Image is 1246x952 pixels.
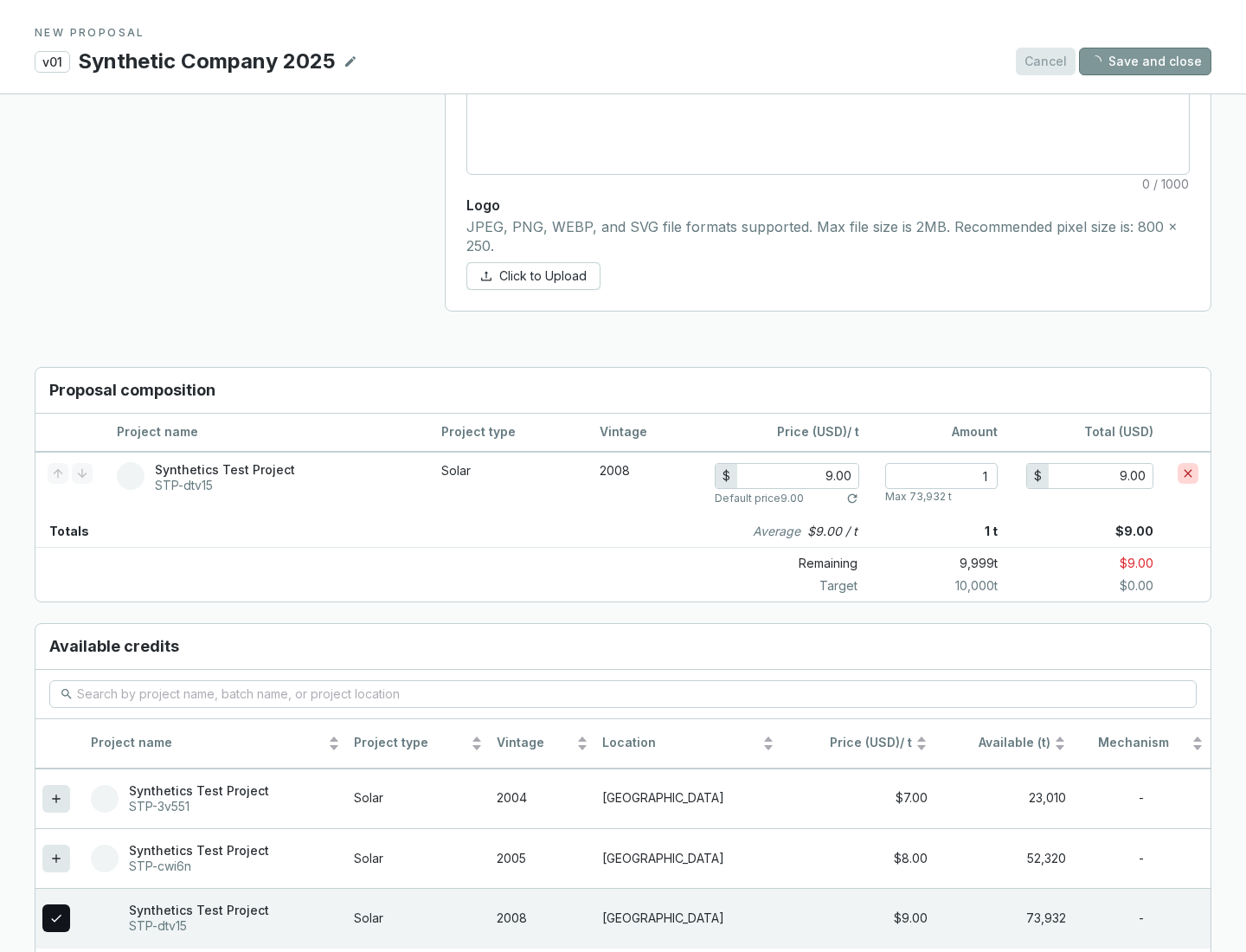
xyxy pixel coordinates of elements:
[129,843,269,859] p: Synthetics Test Project
[715,492,804,505] p: Default price 9.00
[490,719,595,769] th: Vintage
[941,735,1050,751] span: Available (t)
[35,624,1211,670] h3: Available credits
[788,790,928,807] div: $7.00
[753,523,800,540] i: Average
[588,452,703,516] td: 2008
[602,735,759,751] span: Location
[1027,464,1049,488] div: $
[1073,828,1211,888] td: -
[602,790,774,807] p: [GEOGRAPHIC_DATA]
[602,910,774,927] p: [GEOGRAPHIC_DATA]
[998,516,1211,547] p: $9.00
[91,735,324,751] span: Project name
[77,47,337,76] p: Synthetic Company 2025
[595,719,781,769] th: Location
[716,464,737,488] div: $
[602,851,774,867] p: [GEOGRAPHIC_DATA]
[429,414,588,452] th: Project type
[1108,53,1202,70] span: Save and close
[35,26,1211,40] p: NEW PROPOSAL
[777,424,847,439] span: Price (USD)
[934,828,1073,888] td: 52,320
[354,735,466,751] span: Project type
[871,516,998,547] p: 1 t
[347,888,489,948] td: Solar
[466,218,1190,255] p: JPEG, PNG, WEBP, and SVG file formats supported. Max file size is 2MB. Recommended pixel size is:...
[347,769,489,828] td: Solar
[1080,735,1188,751] span: Mechanism
[129,799,269,814] p: STP-3v551
[490,828,595,888] td: 2005
[934,719,1073,769] th: Available (t)
[129,918,269,934] p: STP-dtv15
[155,478,295,493] p: STP-dtv15
[807,523,857,540] p: $9.00 / t
[155,462,295,478] p: Synthetics Test Project
[998,551,1211,576] p: $9.00
[1088,54,1102,68] span: loading
[480,270,492,282] span: upload
[497,735,573,751] span: Vintage
[466,196,1190,215] p: Logo
[347,828,489,888] td: Solar
[830,735,900,749] span: Price (USD)
[35,51,70,73] p: v01
[788,910,928,927] div: $9.00
[934,888,1073,948] td: 73,932
[1079,48,1211,75] button: Save and close
[35,368,1211,414] h3: Proposal composition
[1073,719,1211,769] th: Mechanism
[77,685,1171,704] input: Search by project name, batch name, or project location
[885,490,952,504] p: Max 73,932 t
[105,414,429,452] th: Project name
[490,769,595,828] td: 2004
[934,769,1073,828] td: 23,010
[429,452,588,516] td: Solar
[788,735,912,751] span: / t
[871,551,998,576] p: 9,999 t
[129,783,269,799] p: Synthetics Test Project
[466,262,601,290] button: Click to Upload
[347,719,489,769] th: Project type
[871,577,998,595] p: 10,000 t
[716,551,871,576] p: Remaining
[1073,888,1211,948] td: -
[703,414,871,452] th: / t
[1084,424,1153,439] span: Total (USD)
[490,888,595,948] td: 2008
[871,414,1010,452] th: Amount
[499,267,587,285] span: Click to Upload
[788,851,928,867] div: $8.00
[1073,769,1211,828] td: -
[998,577,1211,595] p: $0.00
[84,719,347,769] th: Project name
[588,414,703,452] th: Vintage
[1016,48,1076,75] button: Cancel
[35,516,89,547] p: Totals
[129,903,269,918] p: Synthetics Test Project
[129,859,269,874] p: STP-cwi6n
[716,577,871,595] p: Target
